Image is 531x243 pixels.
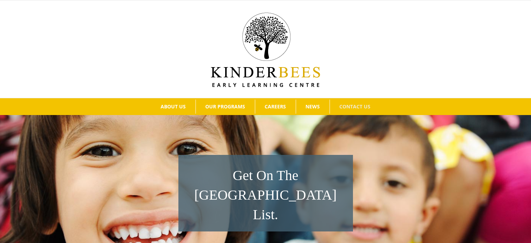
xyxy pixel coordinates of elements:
span: NEWS [305,104,320,109]
img: Kinder Bees Logo [211,13,320,87]
a: ABOUT US [151,100,196,114]
span: ABOUT US [161,104,186,109]
a: OUR PROGRAMS [196,100,255,114]
nav: Main Menu [10,98,521,115]
a: CONTACT US [330,100,380,114]
h1: Get On The [GEOGRAPHIC_DATA] List. [182,166,349,224]
a: CAREERS [255,100,296,114]
a: NEWS [296,100,330,114]
span: CONTACT US [339,104,370,109]
span: OUR PROGRAMS [205,104,245,109]
span: CAREERS [265,104,286,109]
